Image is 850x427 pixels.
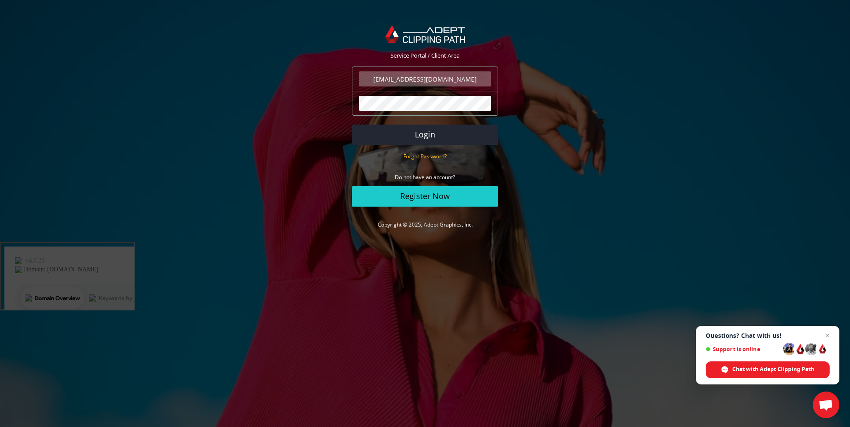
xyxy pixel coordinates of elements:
img: website_grey.svg [14,23,21,30]
div: Keywords by Traffic [98,52,149,58]
a: Copyright © 2025, Adept Graphics, Inc. [378,221,473,228]
div: Chat with Adept Clipping Path [706,361,830,378]
div: v 4.0.25 [25,14,43,21]
div: Open chat [813,392,839,418]
div: Domain Overview [34,52,79,58]
input: Email Address [359,71,491,86]
img: tab_domain_overview_orange.svg [24,51,31,59]
div: Domain: [DOMAIN_NAME] [23,23,97,30]
small: Do not have an account? [395,173,455,181]
span: Chat with Adept Clipping Path [732,365,814,373]
span: Support is online [706,346,780,353]
img: tab_keywords_by_traffic_grey.svg [88,51,95,59]
a: Forgot Password? [403,152,447,160]
button: Login [352,125,498,145]
img: Adept Graphics [385,25,464,43]
span: Questions? Chat with us! [706,332,830,339]
img: logo_orange.svg [14,14,21,21]
a: Register Now [352,186,498,207]
span: Close chat [822,330,833,341]
span: Service Portal / Client Area [390,51,460,59]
